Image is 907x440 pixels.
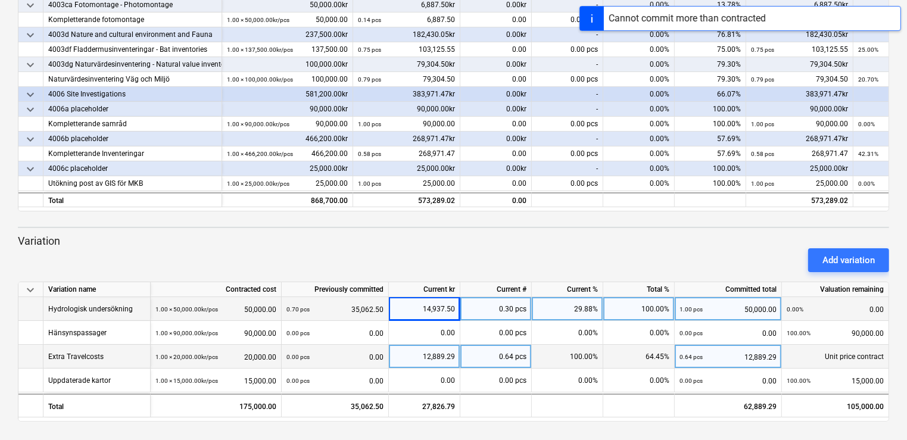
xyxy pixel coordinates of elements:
div: 79,304.50kr [746,57,853,72]
div: 0.00kr [460,87,532,102]
div: - [532,57,603,72]
div: 50,000.00 [155,297,276,322]
div: 100,000.00kr [222,57,353,72]
div: 0.00 [460,146,532,161]
div: 4003d Nature and cultural environment and Fauna [48,27,217,42]
div: - [532,102,603,117]
small: 0.00 pcs [286,354,310,360]
div: 0.00% [603,72,675,87]
div: 90,000.00 [227,117,348,132]
div: 268,971.47kr [746,132,853,146]
div: Current # [460,282,532,297]
div: 0.00% [603,146,675,161]
div: 573,289.02 [358,194,455,208]
div: 57.69% [675,146,746,161]
small: 100.00% [787,377,811,384]
small: 1.00 pcs [358,180,381,187]
div: 25,000.00 [358,176,455,191]
div: 573,289.02 [746,192,853,207]
button: Add variation [808,248,889,272]
small: 0.75 pcs [751,46,774,53]
div: 79,304.50kr [353,57,460,72]
div: 4006a placeholder [48,102,217,117]
div: 4003dg Naturvärdesinventering - Natural value inventory [48,57,217,72]
small: 1.00 × 466,200.00kr / pcs [227,151,293,157]
div: 0.00% [603,161,675,176]
div: Current % [532,282,603,297]
div: 79.30% [675,72,746,87]
div: 15,000.00 [787,369,884,393]
small: 0.00 pcs [286,377,310,384]
div: 66.07% [675,87,746,102]
div: 90,000.00 [787,321,884,345]
div: 137,500.00 [227,42,348,57]
div: - [532,132,603,146]
div: 25,000.00kr [222,161,353,176]
div: 100.00% [675,102,746,117]
div: 268,971.47 [751,146,848,161]
small: 100.00% [787,330,811,336]
div: 0.00 pcs [460,321,532,345]
div: 175,000.00 [151,394,282,417]
div: 0.00% [532,321,603,345]
div: 0.64 pcs [460,345,532,369]
div: 90,000.00kr [746,102,853,117]
div: 0.00 pcs [532,117,603,132]
div: 0.00kr [460,57,532,72]
div: 0.00kr [460,161,532,176]
div: 0.30 pcs [460,297,532,321]
div: 0.00 [460,176,532,191]
div: 12,889.29 [680,345,777,369]
div: Total [43,394,151,417]
div: 25,000.00kr [746,161,853,176]
div: - [532,27,603,42]
div: 25,000.00 [751,176,848,191]
div: 4003df Fladdermusinventeringar - Bat inventories [48,42,217,57]
small: 42.31% [858,151,878,157]
div: 25,000.00kr [353,161,460,176]
div: 90,000.00 [358,117,455,132]
div: 103,125.55 [751,42,848,57]
div: Current kr [389,282,460,297]
small: 1.00 × 90,000.00kr / pcs [227,121,289,127]
div: 0.00 pcs [532,13,603,27]
small: 1.00 pcs [751,180,774,187]
small: 1.00 × 100,000.00kr / pcs [227,76,293,83]
div: 0.00 [460,192,532,207]
small: 0.00 pcs [680,330,703,336]
div: 0.00 [460,13,532,27]
div: 50,000.00 [227,13,348,27]
div: 27,826.79 [389,394,460,417]
div: 182,430.05kr [353,27,460,42]
div: Naturvärdesinventering Väg och Miljö [48,72,217,87]
div: 0.00 pcs [532,176,603,191]
small: 20.70% [858,76,878,83]
div: 466,200.00 [227,146,348,161]
small: 1.00 pcs [680,306,703,313]
div: Cannot commit more than contracted [609,11,766,26]
div: 6,887.50 [358,13,455,27]
div: 0.00 [460,42,532,57]
div: Uppdaterade kartor [48,369,111,392]
small: 1.00 × 90,000.00kr / pcs [155,330,218,336]
div: 100.00% [603,297,675,321]
div: 868,700.00 [227,194,348,208]
div: 182,430.05kr [746,27,853,42]
div: 4006b placeholder [48,132,217,146]
div: 57.69% [675,132,746,146]
small: 1.00 pcs [751,121,774,127]
div: 0.00% [603,57,675,72]
span: keyboard_arrow_down [23,28,38,42]
div: 0.00% [603,321,675,345]
div: Total % [603,282,675,297]
div: 0.00% [603,117,675,132]
div: 100.00% [532,345,603,369]
div: Hydrologisk undersökning [48,297,133,320]
div: Extra Travelcosts [48,345,104,368]
div: Committed total [675,282,782,297]
div: 383,971.47kr [353,87,460,102]
div: 15,000.00 [155,369,276,393]
div: 0.00 pcs [532,72,603,87]
div: Add variation [822,252,875,268]
div: 20,000.00 [155,345,276,369]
